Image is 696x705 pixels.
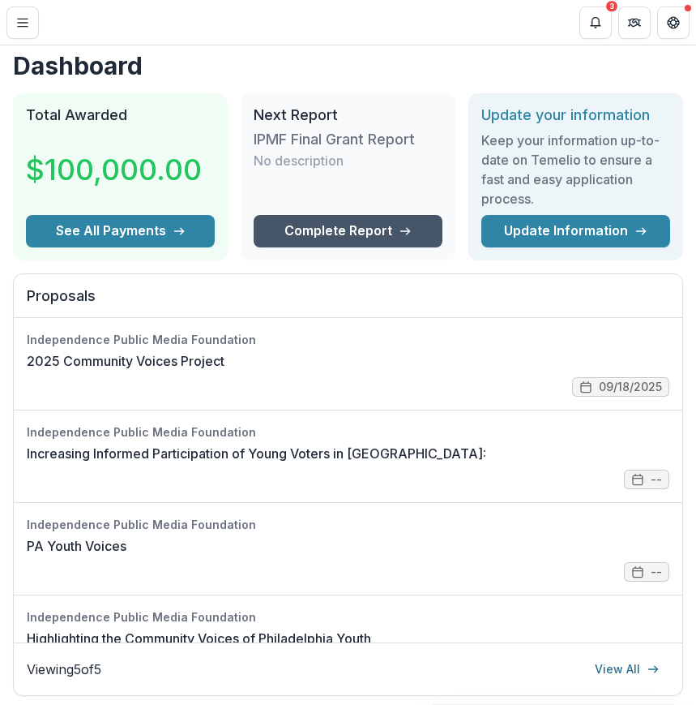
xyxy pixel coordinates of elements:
[27,351,224,371] a: 2025 Community Voices Project
[27,536,126,556] a: PA Youth Voices
[27,287,669,318] h2: Proposals
[618,6,651,39] button: Partners
[26,106,215,124] h2: Total Awarded
[26,148,202,191] h3: $100,000.00
[27,629,371,648] a: Highlighting the Community Voices of Philadelphia Youth
[26,215,215,247] button: See All Payments
[481,131,670,208] h3: Keep your information up-to-date on Temelio to ensure a fast and easy application process.
[585,656,669,682] a: View All
[579,6,612,39] button: Notifications
[27,660,101,679] p: Viewing 5 of 5
[6,6,39,39] button: Toggle Menu
[254,131,415,148] h3: IPMF Final Grant Report
[27,444,486,463] a: Increasing Informed Participation of Young Voters in [GEOGRAPHIC_DATA]:
[254,106,442,124] h2: Next Report
[13,51,683,80] h1: Dashboard
[481,106,670,124] h2: Update your information
[657,6,690,39] button: Get Help
[254,151,344,170] p: No description
[606,1,617,12] div: 3
[481,215,670,247] a: Update Information
[254,215,442,247] a: Complete Report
